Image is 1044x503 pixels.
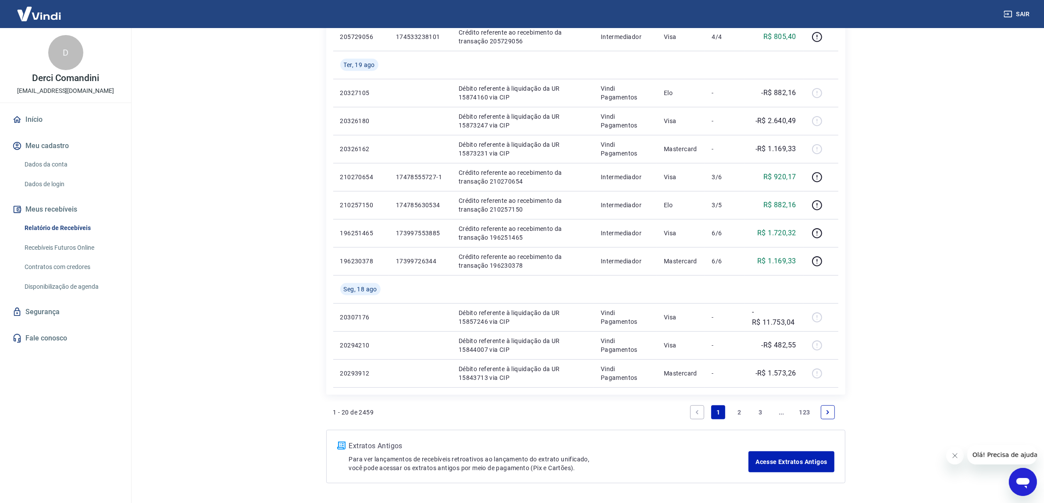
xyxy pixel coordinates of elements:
[664,341,698,350] p: Visa
[753,405,767,419] a: Page 3
[664,313,698,322] p: Visa
[459,308,587,326] p: Débito referente à liquidação da UR 15857246 via CIP
[1009,468,1037,496] iframe: Botão para abrir a janela de mensagens
[601,140,650,158] p: Vindi Pagamentos
[664,257,698,266] p: Mastercard
[664,117,698,125] p: Visa
[11,136,121,156] button: Meu cadastro
[601,229,650,237] p: Intermediador
[337,442,346,450] img: ícone
[763,200,796,210] p: R$ 882,16
[32,74,99,83] p: Derci Comandini
[711,405,725,419] a: Page 1 is your current page
[601,257,650,266] p: Intermediador
[712,173,738,181] p: 3/6
[17,86,114,96] p: [EMAIL_ADDRESS][DOMAIN_NAME]
[344,60,375,69] span: Ter, 19 ago
[762,88,796,98] p: -R$ 882,16
[48,35,83,70] div: D
[712,117,738,125] p: -
[1002,6,1033,22] button: Sair
[21,175,121,193] a: Dados de login
[396,257,445,266] p: 17399726344
[795,405,813,419] a: Page 123
[349,441,749,451] p: Extratos Antigos
[774,405,788,419] a: Jump forward
[11,110,121,129] a: Início
[21,156,121,174] a: Dados da conta
[340,369,382,378] p: 20293912
[396,201,445,209] p: 174785630534
[664,89,698,97] p: Elo
[21,258,121,276] a: Contratos com credores
[11,302,121,322] a: Segurança
[664,201,698,209] p: Elo
[340,32,382,41] p: 205729056
[664,229,698,237] p: Visa
[459,28,587,46] p: Crédito referente ao recebimento da transação 205729056
[755,368,796,379] p: -R$ 1.573,26
[396,32,445,41] p: 174533238101
[664,145,698,153] p: Mastercard
[349,455,749,472] p: Para ver lançamentos de recebíveis retroativos ao lançamento do extrato unificado, você pode aces...
[340,201,382,209] p: 210257150
[459,224,587,242] p: Crédito referente ao recebimento da transação 196251465
[712,201,738,209] p: 3/5
[601,337,650,354] p: Vindi Pagamentos
[459,196,587,214] p: Crédito referente ao recebimento da transação 210257150
[21,219,121,237] a: Relatório de Recebíveis
[601,365,650,382] p: Vindi Pagamentos
[459,365,587,382] p: Débito referente à liquidação da UR 15843713 via CIP
[396,229,445,237] p: 173997553885
[712,369,738,378] p: -
[21,278,121,296] a: Disponibilização de agenda
[601,308,650,326] p: Vindi Pagamentos
[712,313,738,322] p: -
[946,447,964,464] iframe: Fechar mensagem
[755,144,796,154] p: -R$ 1.169,33
[712,145,738,153] p: -
[712,341,738,350] p: -
[967,445,1037,464] iframe: Mensagem da empresa
[757,256,796,266] p: R$ 1.169,33
[763,32,796,42] p: R$ 805,40
[664,32,698,41] p: Visa
[732,405,746,419] a: Page 2
[333,408,374,417] p: 1 - 20 de 2459
[459,140,587,158] p: Débito referente à liquidação da UR 15873231 via CIP
[601,112,650,130] p: Vindi Pagamentos
[459,84,587,102] p: Débito referente à liquidação da UR 15874160 via CIP
[11,200,121,219] button: Meus recebíveis
[344,285,377,294] span: Seg, 18 ago
[340,117,382,125] p: 20326180
[459,112,587,130] p: Débito referente à liquidação da UR 15873247 via CIP
[712,89,738,97] p: -
[763,172,796,182] p: R$ 920,17
[11,0,68,27] img: Vindi
[687,402,838,423] ul: Pagination
[712,32,738,41] p: 4/4
[821,405,835,419] a: Next page
[601,201,650,209] p: Intermediador
[752,307,796,328] p: -R$ 11.753,04
[21,239,121,257] a: Recebíveis Futuros Online
[340,257,382,266] p: 196230378
[459,337,587,354] p: Débito referente à liquidação da UR 15844007 via CIP
[340,89,382,97] p: 20327105
[762,340,796,351] p: -R$ 482,55
[340,173,382,181] p: 210270654
[459,252,587,270] p: Crédito referente ao recebimento da transação 196230378
[690,405,704,419] a: Previous page
[748,451,834,472] a: Acesse Extratos Antigos
[712,257,738,266] p: 6/6
[601,32,650,41] p: Intermediador
[755,116,796,126] p: -R$ 2.640,49
[757,228,796,238] p: R$ 1.720,32
[396,173,445,181] p: 17478555727-1
[340,145,382,153] p: 20326162
[340,341,382,350] p: 20294210
[340,313,382,322] p: 20307176
[601,84,650,102] p: Vindi Pagamentos
[11,329,121,348] a: Fale conosco
[712,229,738,237] p: 6/6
